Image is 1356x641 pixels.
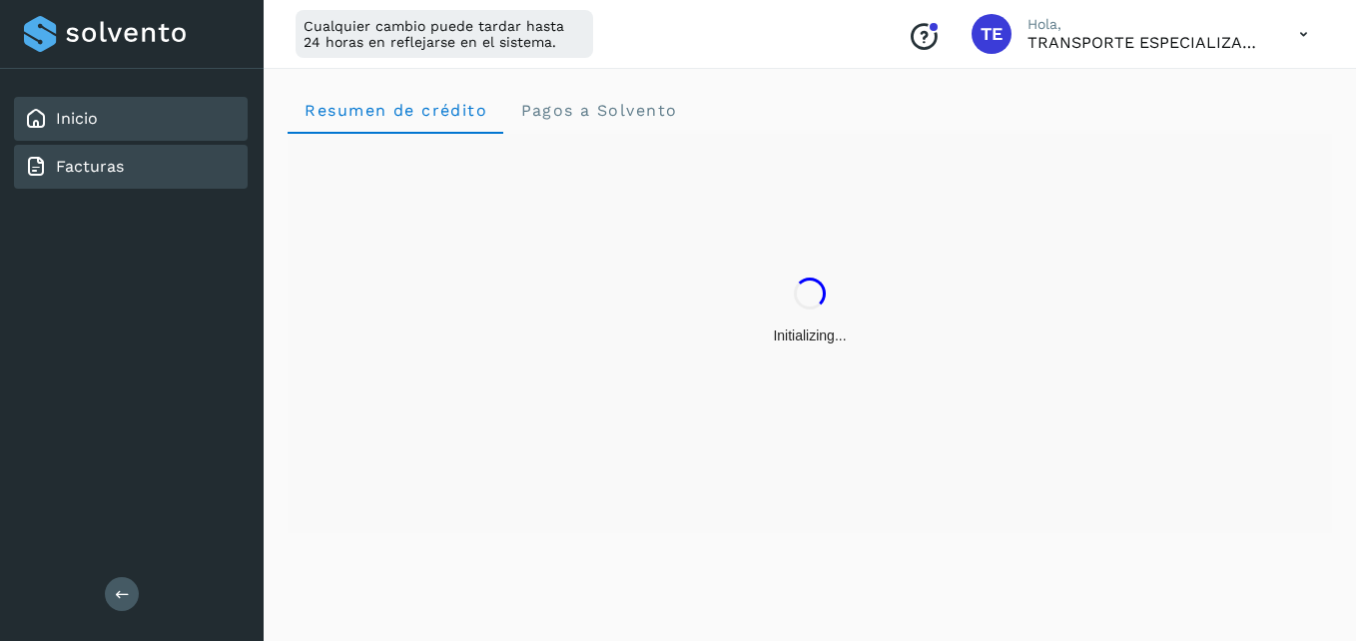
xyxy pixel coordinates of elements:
[14,97,248,141] div: Inicio
[1027,33,1267,52] p: TRANSPORTE ESPECIALIZADO MENDOZA MUNOZ
[296,10,593,58] div: Cualquier cambio puede tardar hasta 24 horas en reflejarse en el sistema.
[519,101,677,120] span: Pagos a Solvento
[14,145,248,189] div: Facturas
[1027,16,1267,33] p: Hola,
[56,157,124,176] a: Facturas
[304,101,487,120] span: Resumen de crédito
[56,109,98,128] a: Inicio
